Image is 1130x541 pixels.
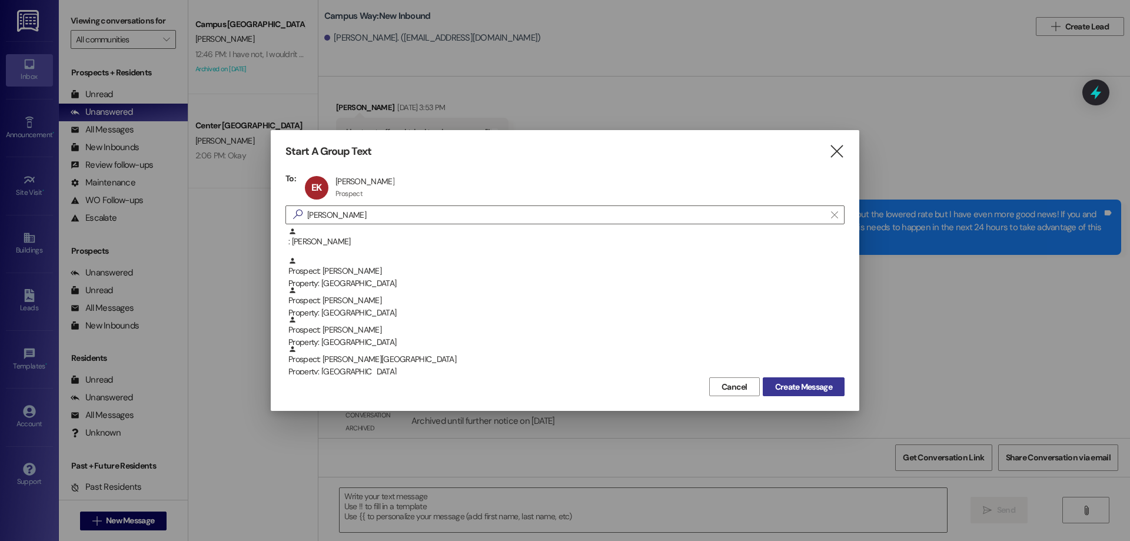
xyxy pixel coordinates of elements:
span: EK [311,181,321,194]
i:  [829,145,845,158]
input: Search for any contact or apartment [307,207,825,223]
div: : [PERSON_NAME] [288,227,845,248]
div: Prospect [335,189,363,198]
button: Clear text [825,206,844,224]
h3: To: [285,173,296,184]
div: Prospect: [PERSON_NAME] [288,286,845,320]
div: Prospect: [PERSON_NAME]Property: [GEOGRAPHIC_DATA] [285,257,845,286]
div: Prospect: [PERSON_NAME]Property: [GEOGRAPHIC_DATA] [285,316,845,345]
div: Prospect: [PERSON_NAME] [288,316,845,349]
button: Create Message [763,377,845,396]
span: Create Message [775,381,832,393]
i:  [288,208,307,221]
div: Property: [GEOGRAPHIC_DATA] [288,336,845,349]
div: Prospect: [PERSON_NAME] [288,257,845,290]
div: Prospect: [PERSON_NAME][GEOGRAPHIC_DATA]Property: [GEOGRAPHIC_DATA] [285,345,845,374]
div: Property: [GEOGRAPHIC_DATA] [288,366,845,378]
span: Cancel [722,381,747,393]
div: : [PERSON_NAME] [285,227,845,257]
div: Property: [GEOGRAPHIC_DATA] [288,277,845,290]
div: Property: [GEOGRAPHIC_DATA] [288,307,845,319]
i:  [831,210,837,220]
div: Prospect: [PERSON_NAME][GEOGRAPHIC_DATA] [288,345,845,379]
h3: Start A Group Text [285,145,371,158]
div: [PERSON_NAME] [335,176,394,187]
div: Prospect: [PERSON_NAME]Property: [GEOGRAPHIC_DATA] [285,286,845,316]
button: Cancel [709,377,760,396]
